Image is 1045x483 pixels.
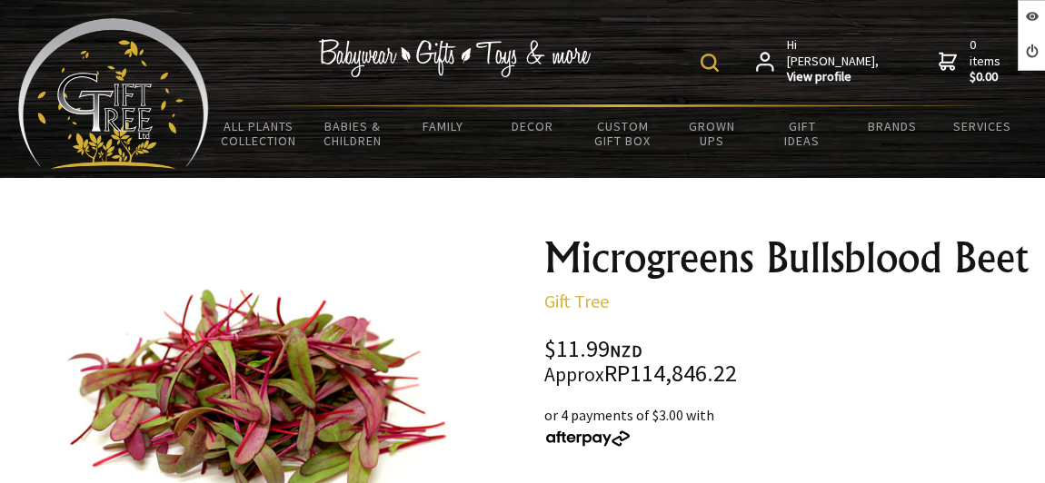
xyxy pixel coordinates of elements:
[701,54,719,72] img: product search
[939,37,1004,85] a: 0 items$0.00
[756,37,881,85] a: Hi [PERSON_NAME],View profile
[610,340,642,361] span: NZD
[18,18,209,169] img: Babyware - Gifts - Toys and more...
[544,236,1030,280] h1: Microgreens Bullsblood Beet
[787,37,881,85] span: Hi [PERSON_NAME],
[544,290,609,312] a: Gift Tree
[668,107,758,160] a: Grown Ups
[544,430,632,447] img: Afterpay
[308,107,398,160] a: Babies & Children
[970,36,1004,85] span: 0 items
[398,107,488,145] a: Family
[209,107,308,160] a: All Plants Collection
[578,107,668,160] a: Custom Gift Box
[787,69,881,85] strong: View profile
[937,107,1027,145] a: Services
[544,362,604,387] small: Approx
[757,107,847,160] a: Gift Ideas
[319,39,592,77] img: Babywear - Gifts - Toys & more
[847,107,937,145] a: Brands
[488,107,578,145] a: Decor
[544,404,1030,448] div: or 4 payments of $3.00 with
[970,69,1004,85] strong: $0.00
[544,338,1030,386] div: $11.99 RP114,846.22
